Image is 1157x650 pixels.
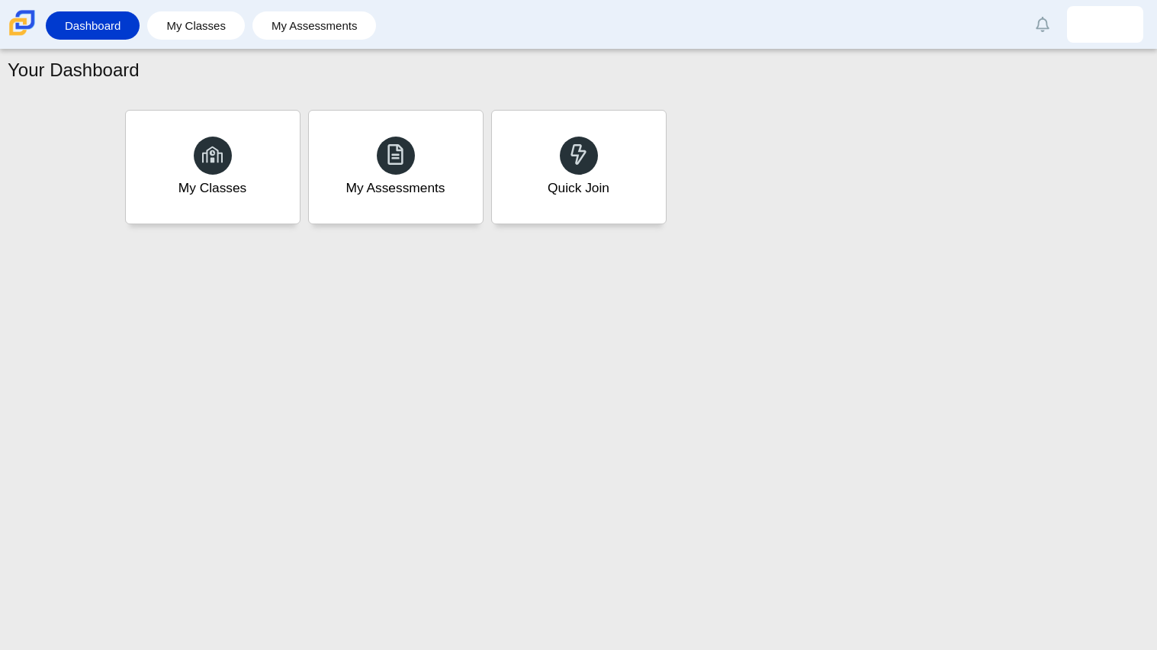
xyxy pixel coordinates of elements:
[1093,12,1117,37] img: brandon.gomez.XYQDf2
[6,7,38,39] img: Carmen School of Science & Technology
[155,11,237,40] a: My Classes
[308,110,484,224] a: My Assessments
[6,28,38,41] a: Carmen School of Science & Technology
[491,110,667,224] a: Quick Join
[8,57,140,83] h1: Your Dashboard
[1026,8,1059,41] a: Alerts
[178,179,247,198] div: My Classes
[548,179,609,198] div: Quick Join
[125,110,300,224] a: My Classes
[260,11,369,40] a: My Assessments
[53,11,132,40] a: Dashboard
[1067,6,1143,43] a: brandon.gomez.XYQDf2
[346,179,445,198] div: My Assessments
